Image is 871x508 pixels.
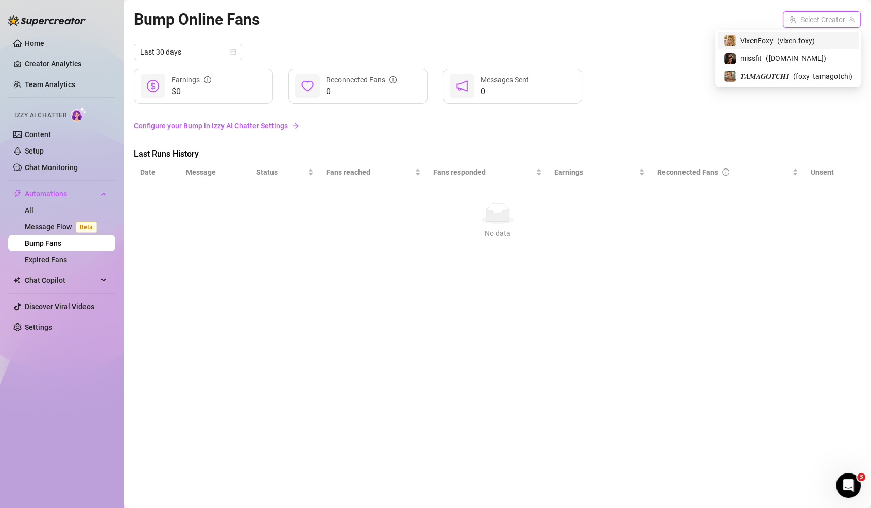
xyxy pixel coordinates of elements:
span: thunderbolt [13,190,22,198]
span: Earnings [554,166,637,178]
img: missfit [724,53,736,64]
div: Reconnected Fans [326,74,397,86]
span: info-circle [204,76,211,83]
span: arrow-right [292,122,299,129]
span: team [849,16,855,23]
span: missfit [740,53,762,64]
a: Configure your Bump in Izzy AI Chatter Settingsarrow-right [134,116,861,136]
a: Content [25,130,51,139]
img: VixenFoxy [724,35,736,46]
span: Last Runs History [134,148,307,160]
span: 0 [326,86,397,98]
a: All [25,206,33,214]
span: info-circle [389,76,397,83]
span: ( [DOMAIN_NAME] ) [766,53,826,64]
th: Earnings [548,162,651,182]
img: AI Chatter [71,107,87,122]
th: Unsent [805,162,840,182]
a: Expired Fans [25,256,67,264]
a: Configure your Bump in Izzy AI Chatter Settings [134,120,861,131]
th: Message [180,162,250,182]
span: Automations [25,185,98,202]
div: No data [144,228,850,239]
span: Izzy AI Chatter [14,111,66,121]
span: 3 [857,473,865,481]
span: $0 [172,86,211,98]
span: dollar [147,80,159,92]
span: 𝑻𝑨𝑴𝑨𝑮𝑶𝑻𝑪𝑯𝑰 [740,71,789,82]
a: Message FlowBeta [25,223,101,231]
img: logo-BBDzfeDw.svg [8,15,86,26]
span: ( vixen.foxy ) [777,35,815,46]
img: 𝑻𝑨𝑴𝑨𝑮𝑶𝑻𝑪𝑯𝑰 [724,71,736,82]
a: Team Analytics [25,80,75,89]
th: Fans responded [427,162,548,182]
span: Fans reached [326,166,413,178]
th: Date [134,162,180,182]
span: Beta [76,222,97,233]
a: Setup [25,147,44,155]
span: heart [301,80,314,92]
span: Messages Sent [481,76,529,84]
th: Status [250,162,320,182]
span: Fans responded [433,166,534,178]
img: Chat Copilot [13,277,20,284]
a: Settings [25,323,52,331]
span: VixenFoxy [740,35,773,46]
span: Last 30 days [140,44,236,60]
span: Status [256,166,305,178]
a: Bump Fans [25,239,61,247]
article: Bump Online Fans [134,7,260,31]
a: Home [25,39,44,47]
span: calendar [230,49,236,55]
div: Earnings [172,74,211,86]
a: Discover Viral Videos [25,302,94,311]
span: ( foxy_tamagotchi ) [793,71,852,82]
th: Fans reached [320,162,428,182]
span: notification [456,80,468,92]
a: Creator Analytics [25,56,107,72]
a: Chat Monitoring [25,163,78,172]
span: info-circle [722,168,729,176]
span: 0 [481,86,529,98]
iframe: Intercom live chat [836,473,861,498]
div: Reconnected Fans [657,166,790,178]
span: Chat Copilot [25,272,98,289]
